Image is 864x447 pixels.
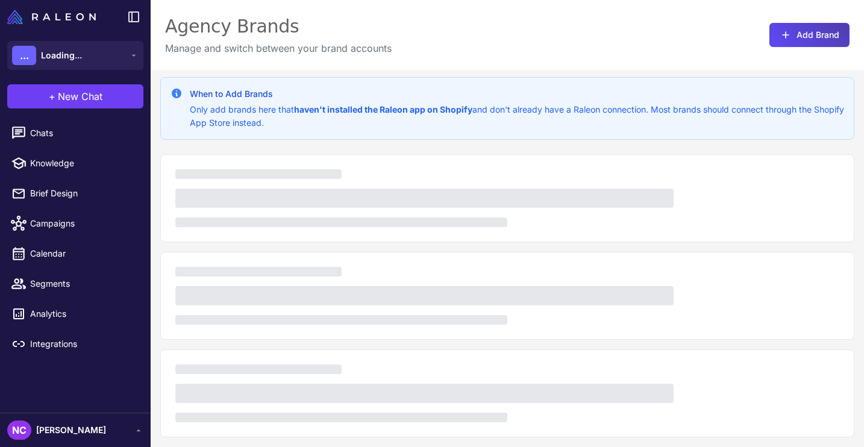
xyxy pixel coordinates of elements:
span: Knowledge [30,157,136,170]
p: Manage and switch between your brand accounts [165,41,392,55]
button: ...Loading... [7,41,143,70]
div: ... [12,46,36,65]
a: Segments [5,271,146,296]
span: Loading... [41,49,82,62]
div: Agency Brands [165,14,392,39]
span: Campaigns [30,217,136,230]
span: Integrations [30,337,136,351]
span: New Chat [58,89,102,104]
a: Brief Design [5,181,146,206]
button: Add Brand [769,23,850,47]
strong: haven't installed the Raleon app on Shopify [294,104,472,114]
button: +New Chat [7,84,143,108]
a: Chats [5,120,146,146]
span: Analytics [30,307,136,320]
h3: When to Add Brands [190,87,844,101]
a: Raleon Logo [7,10,101,24]
div: NC [7,420,31,440]
span: Chats [30,127,136,140]
a: Campaigns [5,211,146,236]
p: Only add brands here that and don't already have a Raleon connection. Most brands should connect ... [190,103,844,130]
img: Raleon Logo [7,10,96,24]
span: Segments [30,277,136,290]
a: Integrations [5,331,146,357]
span: [PERSON_NAME] [36,424,106,437]
span: + [49,89,55,104]
a: Knowledge [5,151,146,176]
a: Calendar [5,241,146,266]
a: Analytics [5,301,146,327]
span: Brief Design [30,187,136,200]
span: Calendar [30,247,136,260]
